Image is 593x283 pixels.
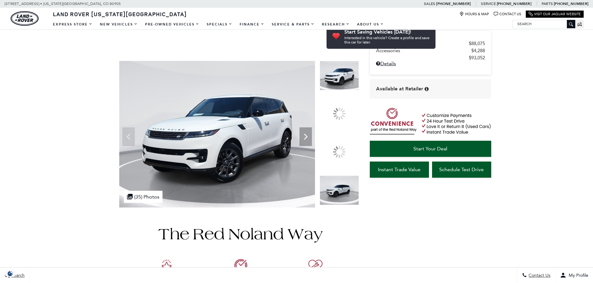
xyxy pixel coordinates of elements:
span: Land Rover [US_STATE][GEOGRAPHIC_DATA] [53,10,187,18]
span: Schedule Test Drive [439,167,484,172]
span: Available at Retailer [376,85,423,92]
span: Sales [424,2,435,6]
a: Schedule Test Drive [432,162,491,178]
img: New 2025 Fuji White Land Rover SE image 4 [320,176,359,205]
img: New 2025 Fuji White Land Rover SE image 1 [119,61,315,208]
div: Next [299,127,312,146]
a: Hours & Map [459,12,489,16]
a: [PHONE_NUMBER] [554,1,588,6]
span: Start Your Deal [413,146,447,152]
a: Pre-Owned Vehicles [141,19,203,30]
a: [PHONE_NUMBER] [497,1,531,6]
a: $93,052 [376,55,485,61]
img: Opt-Out Icon [3,270,17,277]
a: Contact Us [494,12,521,16]
input: Search [513,20,575,28]
a: MSRP $88,075 [376,41,485,46]
a: Details [376,61,485,66]
div: Vehicle is in stock and ready for immediate delivery. Due to demand, availability is subject to c... [425,87,429,91]
a: EXPRESS STORE [49,19,96,30]
a: [STREET_ADDRESS] • [US_STATE][GEOGRAPHIC_DATA], CO 80905 [5,2,121,6]
a: Research [318,19,353,30]
span: $88,075 [469,41,485,46]
button: Open user profile menu [555,267,593,283]
a: Accessories $4,288 [376,48,485,53]
a: Start Your Deal [370,141,491,157]
a: Service & Parts [268,19,318,30]
img: New 2025 Fuji White Land Rover SE image 1 [320,61,359,90]
iframe: YouTube video player [370,181,491,279]
span: Accessories [376,48,471,53]
span: Instant Trade Value [378,167,421,172]
a: Specials [203,19,236,30]
a: Finance [236,19,268,30]
a: land-rover [11,11,39,26]
a: About Us [353,19,388,30]
span: My Profile [566,273,588,278]
div: (35) Photos [124,191,162,203]
img: Land Rover [11,11,39,26]
section: Click to Open Cookie Consent Modal [3,270,17,277]
span: $93,052 [469,55,485,61]
nav: Main Navigation [49,19,388,30]
span: $4,288 [471,48,485,53]
span: Contact Us [527,273,550,278]
span: MSRP [376,41,469,46]
a: Visit Our Jaguar Website [529,12,581,16]
span: Service [481,2,496,6]
a: [PHONE_NUMBER] [436,1,471,6]
a: Instant Trade Value [370,162,429,178]
span: Parts [542,2,553,6]
a: New Vehicles [96,19,141,30]
a: Land Rover [US_STATE][GEOGRAPHIC_DATA] [49,10,191,18]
